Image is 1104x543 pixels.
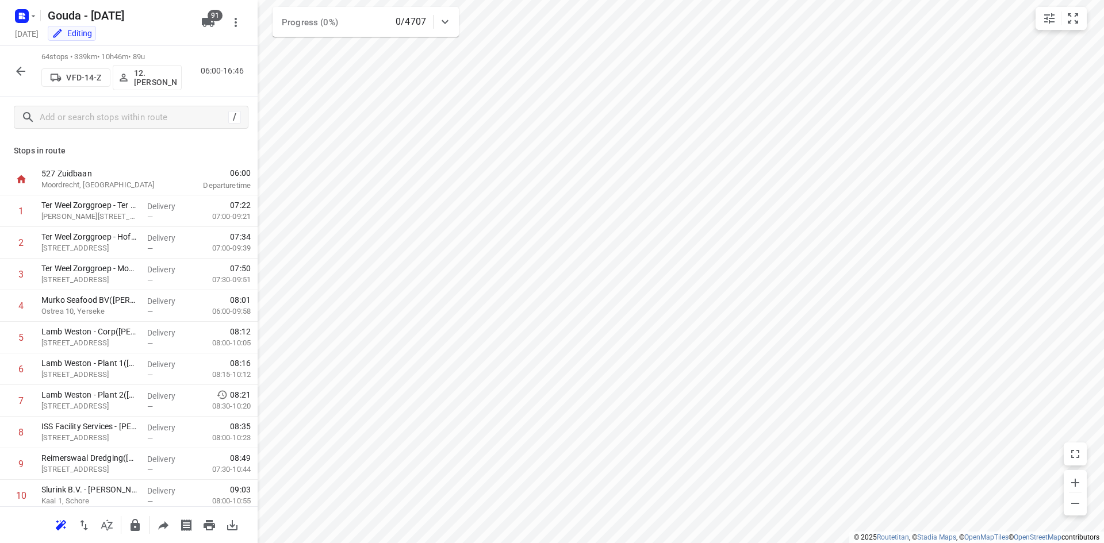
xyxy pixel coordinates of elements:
[147,295,190,307] p: Delivery
[877,533,909,541] a: Routetitan
[230,421,251,432] span: 08:35
[230,263,251,274] span: 07:50
[41,464,138,475] p: Choorhoekseweg 3, Wemeldinge
[41,263,138,274] p: Ter Weel Zorggroep - Moerzicht(Marjolein de Graag)
[230,231,251,242] span: 07:34
[41,432,138,444] p: Stationsweg 6A, Kruiningen
[18,237,24,248] div: 2
[1061,7,1084,30] button: Fit zoom
[41,168,161,179] p: 527 Zuidbaan
[282,17,338,28] span: Progress (0%)
[18,301,24,311] div: 4
[194,432,251,444] p: 08:00-10:23
[230,294,251,306] span: 08:01
[147,307,153,316] span: —
[18,427,24,438] div: 8
[41,179,161,191] p: Moordrecht, [GEOGRAPHIC_DATA]
[41,337,138,349] p: Stationsweg 18A, Kruiningen
[198,519,221,530] span: Print route
[41,294,138,306] p: Murko Seafood BV(Annet Murre)
[41,326,138,337] p: Lamb Weston - Corp(Ommen, Martine van (LWM))
[18,459,24,469] div: 9
[147,485,190,496] p: Delivery
[52,28,92,39] div: You are currently in edit mode.
[41,389,138,400] p: Lamb Weston - Plant 2(Ommen, Martine van (LWM))
[854,533,1099,541] li: © 2025 , © , © © contributors
[18,269,24,280] div: 3
[175,519,198,530] span: Print shipping labels
[18,364,24,375] div: 6
[197,11,220,34] button: 91
[147,359,190,370] p: Delivery
[41,274,138,286] p: [STREET_ADDRESS]
[147,201,190,212] p: Delivery
[194,369,251,380] p: 08:15-10:12
[18,395,24,406] div: 7
[147,276,153,284] span: —
[230,452,251,464] span: 08:49
[1036,7,1087,30] div: small contained button group
[18,332,24,343] div: 5
[147,371,153,379] span: —
[152,519,175,530] span: Share route
[41,357,138,369] p: Lamb Weston - Plant 1(Ommen, Martine van (LWM))
[41,421,138,432] p: ISS Facility Services - Wartsila Kruiningen(Caroline Zwinkels)
[194,242,251,254] p: 07:00-09:39
[41,242,138,254] p: Langeviele 41-43, Kruiningen
[41,400,138,412] p: [STREET_ADDRESS]
[41,484,138,495] p: Slurink B.V. - Locatie Hansweert(Marielle Meertens)
[230,326,251,337] span: 08:12
[16,490,26,501] div: 10
[147,244,153,253] span: —
[147,402,153,411] span: —
[49,519,72,530] span: Reoptimize route
[964,533,1009,541] a: OpenMapTiles
[147,213,153,221] span: —
[230,199,251,211] span: 07:22
[41,199,138,211] p: Ter Weel Zorggroep - Ter Weel Krabbendijke(Marjolein de Graag)
[147,497,153,506] span: —
[194,337,251,349] p: 08:00-10:05
[41,52,182,63] p: 64 stops • 339km • 10h46m • 89u
[147,264,190,275] p: Delivery
[72,519,95,530] span: Reverse route
[917,533,956,541] a: Stadia Maps
[230,389,251,400] span: 08:21
[41,211,138,222] p: Willem Kosterlaan 1, Krabbendijke
[147,327,190,338] p: Delivery
[124,514,147,537] button: Lock route
[147,232,190,244] p: Delivery
[41,68,110,87] button: VFD-14-Z
[41,452,138,464] p: Reimerswaal Dredging(Jos den Herder)
[230,357,251,369] span: 08:16
[273,7,459,37] div: Progress (0%)0/4707
[194,400,251,412] p: 08:30-10:20
[66,73,101,82] p: VFD-14-Z
[1014,533,1061,541] a: OpenStreetMap
[194,306,251,317] p: 06:00-09:58
[14,145,244,157] p: Stops in route
[228,111,241,124] div: /
[134,68,177,87] p: 12. [PERSON_NAME]
[41,306,138,317] p: Ostrea 10, Yerseke
[208,10,223,21] span: 91
[147,339,153,348] span: —
[224,11,247,34] button: More
[194,274,251,286] p: 07:30-09:51
[221,519,244,530] span: Download route
[40,109,228,126] input: Add or search stops within route
[194,464,251,475] p: 07:30-10:44
[147,390,190,402] p: Delivery
[147,434,153,442] span: —
[41,231,138,242] p: Ter Weel Zorggroep - Hof Cruinighe(Marjolein de Graag)
[194,211,251,222] p: 07:00-09:21
[194,495,251,507] p: 08:00-10:55
[18,206,24,217] div: 1
[147,422,190,433] p: Delivery
[201,65,248,77] p: 06:00-16:46
[10,27,43,40] h5: Project date
[41,369,138,380] p: Stationsweg 18A, Kruiningen
[43,6,192,25] h5: Rename
[41,495,138,507] p: Kaai 1, Schore
[147,465,153,474] span: —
